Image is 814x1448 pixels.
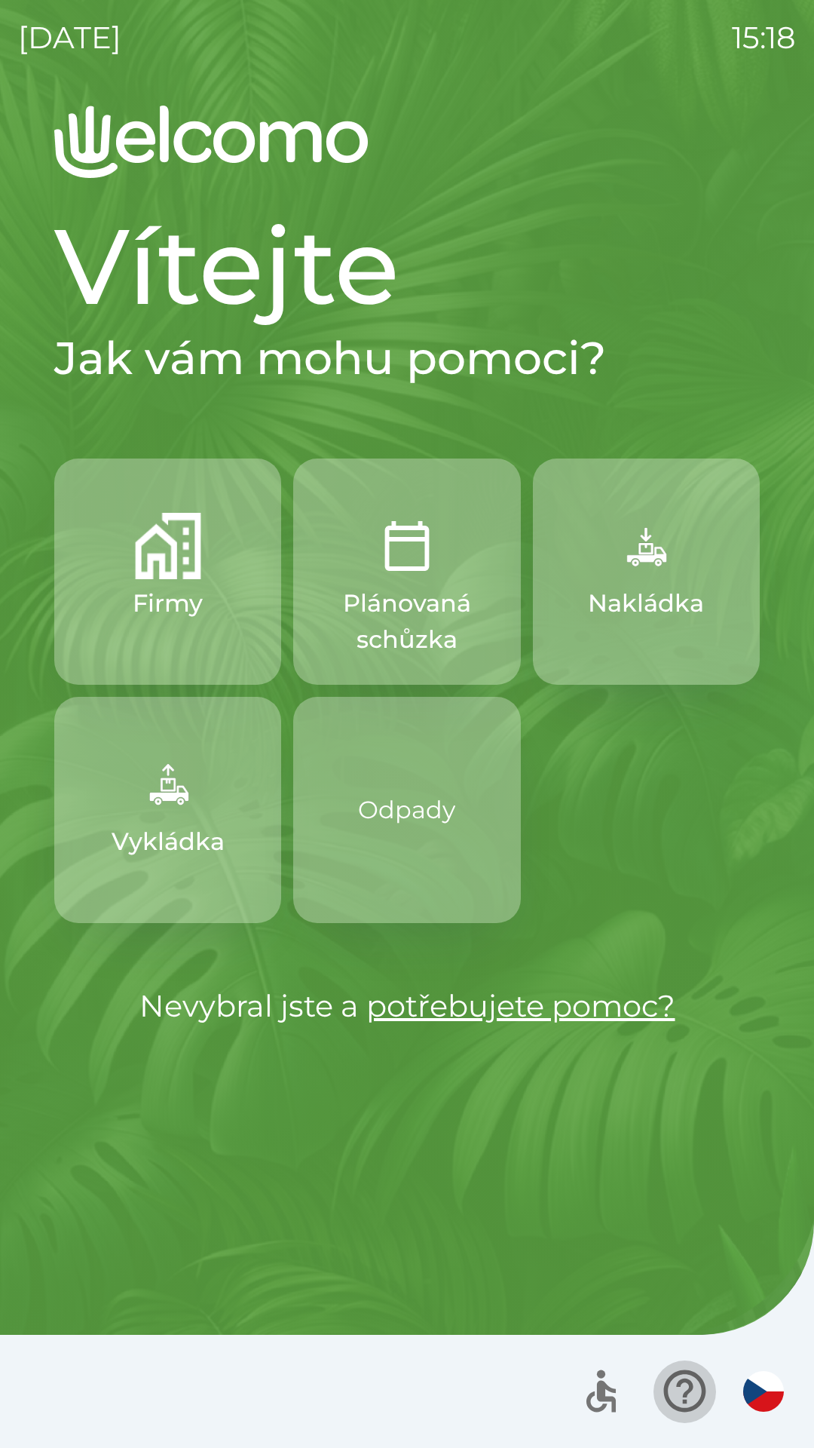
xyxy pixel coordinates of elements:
img: 8604b6e8-2b92-4852-858d-af93d6db5933.png [374,513,440,579]
h1: Vítejte [54,202,760,330]
img: cs flag [743,1371,784,1412]
button: Vykládka [54,697,281,923]
img: 122be468-0449-4234-a4e4-f2ffd399f15f.png [135,513,201,579]
p: Vykládka [112,824,225,860]
h2: Jak vám mohu pomoci? [54,330,760,386]
p: Nakládka [588,585,704,621]
button: Odpady [293,697,520,923]
p: [DATE] [18,15,121,60]
a: potřebujete pomoc? [366,987,675,1024]
button: Nakládka [533,459,760,685]
button: Firmy [54,459,281,685]
p: Nevybral jste a [54,983,760,1029]
img: Logo [54,106,760,178]
p: 15:18 [732,15,796,60]
img: f13ba18a-b211-450c-abe6-f0da78179e0f.png [613,513,679,579]
img: 9bcc2a63-ae21-4efc-9540-ae7b1995d7f3.png [135,751,201,818]
button: Plánovaná schůzka [293,459,520,685]
p: Plánovaná schůzka [329,585,484,658]
p: Odpady [358,792,455,828]
p: Firmy [133,585,203,621]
